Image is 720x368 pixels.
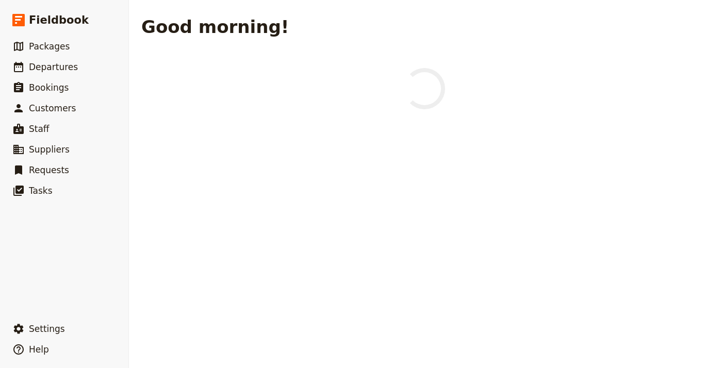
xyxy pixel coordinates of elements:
span: Departures [29,62,78,72]
span: Settings [29,324,65,334]
span: Suppliers [29,144,70,155]
span: Fieldbook [29,12,89,28]
span: Staff [29,124,50,134]
span: Packages [29,41,70,52]
span: Help [29,344,49,355]
span: Tasks [29,186,53,196]
span: Requests [29,165,69,175]
h1: Good morning! [141,16,289,37]
span: Customers [29,103,76,113]
span: Bookings [29,82,69,93]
